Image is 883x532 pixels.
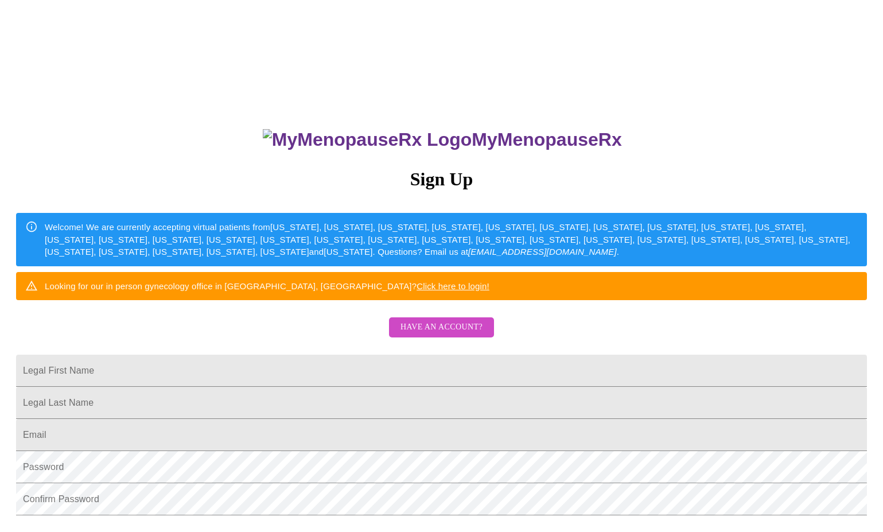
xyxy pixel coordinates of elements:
[16,169,867,190] h3: Sign Up
[417,281,489,291] a: Click here to login!
[45,275,489,297] div: Looking for our in person gynecology office in [GEOGRAPHIC_DATA], [GEOGRAPHIC_DATA]?
[386,330,497,340] a: Have an account?
[18,129,868,150] h3: MyMenopauseRx
[468,247,617,257] em: [EMAIL_ADDRESS][DOMAIN_NAME]
[45,216,858,262] div: Welcome! We are currently accepting virtual patients from [US_STATE], [US_STATE], [US_STATE], [US...
[400,320,483,335] span: Have an account?
[389,317,494,337] button: Have an account?
[263,129,472,150] img: MyMenopauseRx Logo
